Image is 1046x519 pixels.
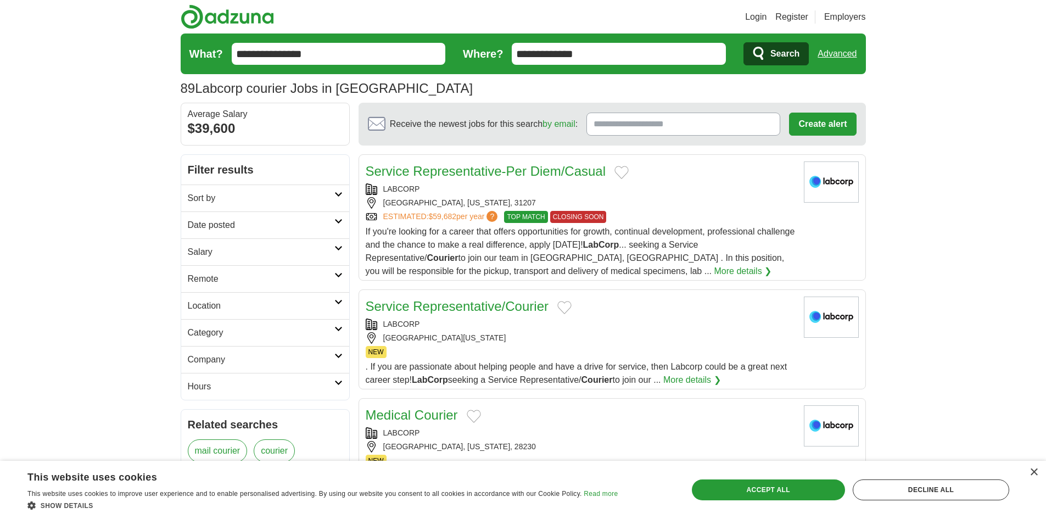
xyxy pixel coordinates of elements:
span: NEW [366,455,387,467]
a: Medical Courier [366,408,458,422]
img: Adzuna logo [181,4,274,29]
div: [GEOGRAPHIC_DATA], [US_STATE], 31207 [366,197,795,209]
a: Advanced [818,43,857,65]
a: Employers [824,10,866,24]
button: Search [743,42,809,65]
a: Sort by [181,185,349,211]
a: Date posted [181,211,349,238]
span: CLOSING SOON [550,211,607,223]
h1: Labcorp courier Jobs in [GEOGRAPHIC_DATA] [181,81,473,96]
label: Where? [463,46,503,62]
button: Add to favorite jobs [467,410,481,423]
div: [GEOGRAPHIC_DATA], [US_STATE], 28230 [366,441,795,453]
h2: Category [188,326,334,339]
h2: Related searches [188,416,343,433]
button: Create alert [789,113,856,136]
strong: Courier [427,253,458,263]
strong: LabCorp [412,375,448,384]
div: Decline all [853,479,1009,500]
div: $39,600 [188,119,343,138]
a: Register [775,10,808,24]
a: More details ❯ [714,265,772,278]
span: $59,682 [428,212,456,221]
a: Hours [181,373,349,400]
button: Add to favorite jobs [614,166,629,179]
span: Search [770,43,799,65]
h2: Location [188,299,334,312]
a: Service Representative-Per Diem/Casual [366,164,606,178]
h2: Remote [188,272,334,286]
a: More details ❯ [663,373,721,387]
span: NEW [366,346,387,358]
img: LabCorp logo [804,161,859,203]
a: Category [181,319,349,346]
button: Add to favorite jobs [557,301,572,314]
span: Show details [41,502,93,510]
span: ? [486,211,497,222]
a: mail courier [188,439,248,462]
span: If you're looking for a career that offers opportunities for growth, continual development, profe... [366,227,795,276]
a: by email [542,119,575,129]
h2: Company [188,353,334,366]
h2: Salary [188,245,334,259]
div: [GEOGRAPHIC_DATA][US_STATE] [366,332,795,344]
a: Remote [181,265,349,292]
a: Company [181,346,349,373]
div: Accept all [692,479,845,500]
span: . If you are passionate about helping people and have a drive for service, then Labcorp could be ... [366,362,787,384]
div: Show details [27,500,618,511]
a: Location [181,292,349,319]
h2: Filter results [181,155,349,185]
img: LabCorp logo [804,297,859,338]
div: Close [1030,468,1038,477]
span: 89 [181,79,195,98]
span: Receive the newest jobs for this search : [390,118,578,131]
h2: Hours [188,380,334,393]
a: courier [254,439,295,462]
div: Average Salary [188,110,343,119]
a: Salary [181,238,349,265]
strong: Courier [581,375,613,384]
a: LABCORP [383,185,420,193]
a: Login [745,10,767,24]
span: TOP MATCH [504,211,547,223]
span: This website uses cookies to improve user experience and to enable personalised advertising. By u... [27,490,582,498]
a: LABCORP [383,320,420,328]
a: ESTIMATED:$59,682per year? [383,211,500,223]
h2: Sort by [188,192,334,205]
h2: Date posted [188,219,334,232]
strong: LabCorp [583,240,619,249]
label: What? [189,46,223,62]
img: LabCorp logo [804,405,859,447]
div: This website uses cookies [27,467,590,484]
a: Read more, opens a new window [584,490,618,498]
a: Service Representative/Courier [366,299,549,314]
a: LABCORP [383,428,420,437]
